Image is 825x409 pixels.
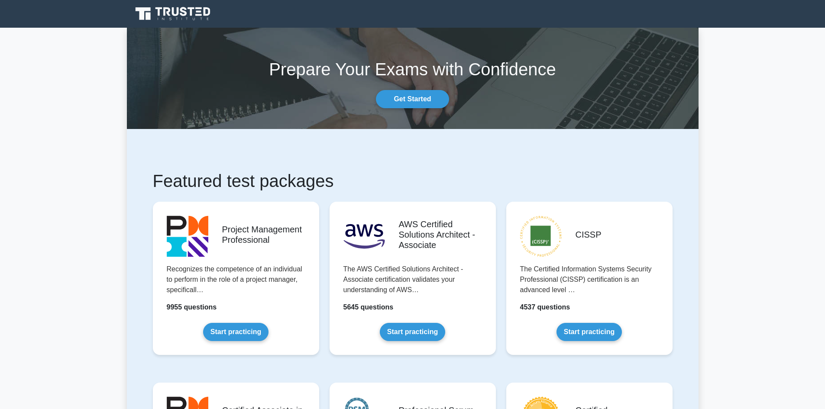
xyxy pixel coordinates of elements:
[203,323,269,341] a: Start practicing
[376,90,449,108] a: Get Started
[380,323,445,341] a: Start practicing
[127,59,699,80] h1: Prepare Your Exams with Confidence
[153,171,673,191] h1: Featured test packages
[556,323,622,341] a: Start practicing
